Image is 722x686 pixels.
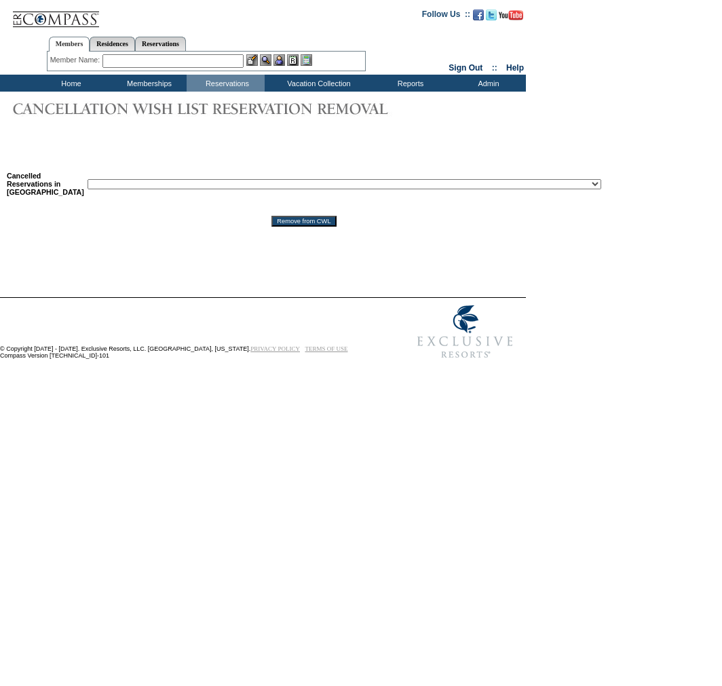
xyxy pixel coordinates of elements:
[7,95,414,122] img: Cancellation Wish List Reservation Removal
[187,75,265,92] td: Reservations
[404,298,526,366] img: Exclusive Resorts
[7,172,84,196] b: Cancelled Reservations in [GEOGRAPHIC_DATA]
[49,37,90,52] a: Members
[301,54,312,66] img: b_calculator.gif
[370,75,448,92] td: Reports
[271,216,336,227] input: Remove from CWL
[31,75,109,92] td: Home
[473,14,484,22] a: Become our fan on Facebook
[305,345,348,352] a: TERMS OF USE
[422,8,470,24] td: Follow Us ::
[50,54,102,66] div: Member Name:
[492,63,497,73] span: ::
[273,54,285,66] img: Impersonate
[135,37,186,51] a: Reservations
[499,14,523,22] a: Subscribe to our YouTube Channel
[287,54,299,66] img: Reservations
[486,9,497,20] img: Follow us on Twitter
[265,75,370,92] td: Vacation Collection
[250,345,300,352] a: PRIVACY POLICY
[449,63,482,73] a: Sign Out
[246,54,258,66] img: b_edit.gif
[90,37,135,51] a: Residences
[109,75,187,92] td: Memberships
[473,9,484,20] img: Become our fan on Facebook
[486,14,497,22] a: Follow us on Twitter
[506,63,524,73] a: Help
[448,75,526,92] td: Admin
[499,10,523,20] img: Subscribe to our YouTube Channel
[260,54,271,66] img: View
